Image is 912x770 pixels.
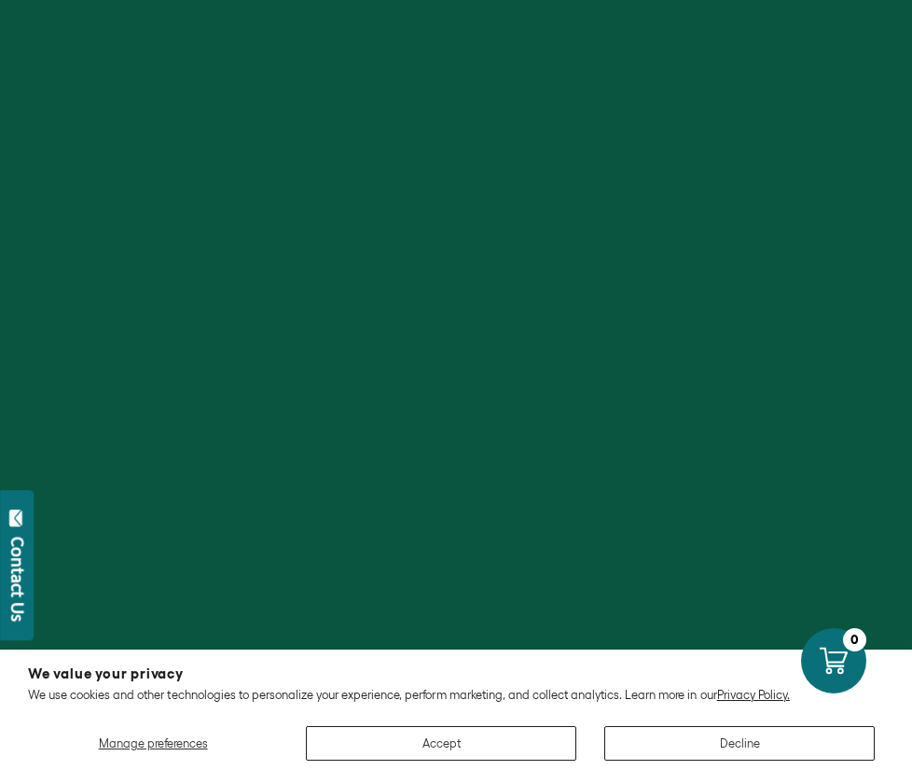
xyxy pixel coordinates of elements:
[28,666,884,680] h2: We value your privacy
[28,726,278,761] button: Manage preferences
[28,688,884,703] p: We use cookies and other technologies to personalize your experience, perform marketing, and coll...
[604,726,875,761] button: Decline
[717,688,790,702] a: Privacy Policy.
[306,726,576,761] button: Accept
[99,736,208,750] span: Manage preferences
[8,537,27,622] div: Contact Us
[843,628,866,651] div: 0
